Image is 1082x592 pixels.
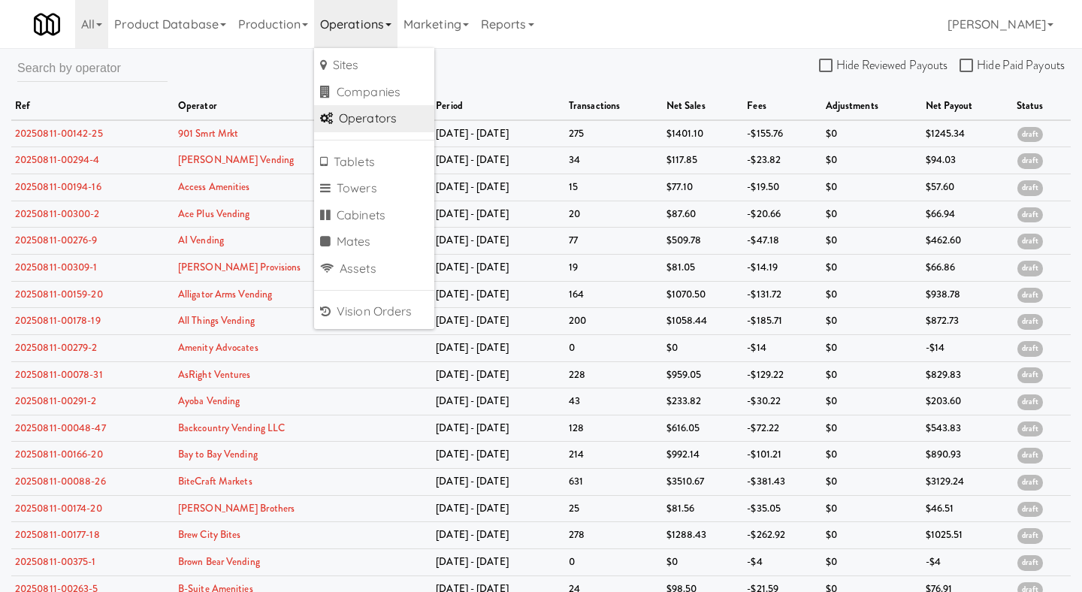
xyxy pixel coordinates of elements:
td: $829.83 [922,361,1013,388]
td: $0 [663,334,744,361]
td: $616.05 [663,415,744,442]
a: 20250811-00177-18 [15,527,100,542]
input: Search by operator [17,54,168,82]
td: $938.78 [922,281,1013,308]
td: $0 [822,308,922,335]
a: Cabinets [314,202,434,229]
td: $87.60 [663,201,744,228]
th: adjustments [822,93,922,120]
td: -$101.21 [743,442,821,469]
td: $0 [822,281,922,308]
td: $233.82 [663,388,744,415]
td: $509.78 [663,228,744,255]
th: operator [174,93,432,120]
a: 20250811-00276-9 [15,233,98,247]
td: $94.03 [922,147,1013,174]
a: AsRight Ventures [178,367,251,382]
a: 20250811-00174-20 [15,501,102,515]
a: 20250811-00178-19 [15,313,101,328]
a: 20250811-00291-2 [15,394,97,408]
td: [DATE] - [DATE] [432,415,565,442]
td: 0 [565,549,663,576]
td: -$30.22 [743,388,821,415]
td: [DATE] - [DATE] [432,388,565,415]
td: $0 [822,334,922,361]
span: draft [1017,394,1044,410]
td: 200 [565,308,663,335]
input: Hide Reviewed Payouts [819,60,836,72]
td: $0 [822,495,922,522]
td: -$155.76 [743,120,821,147]
span: draft [1017,153,1044,169]
td: -$4 [743,549,821,576]
a: All Things Vending [178,313,255,328]
td: $0 [822,549,922,576]
td: $0 [822,442,922,469]
a: [PERSON_NAME] Brothers [178,501,295,515]
td: $3510.67 [663,469,744,496]
td: -$20.66 [743,201,821,228]
td: $77.10 [663,174,744,201]
a: Brown Bear Vending [178,554,260,569]
span: draft [1017,475,1044,491]
td: [DATE] - [DATE] [432,495,565,522]
a: Towers [314,175,434,202]
span: draft [1017,180,1044,196]
td: $0 [822,254,922,281]
td: 278 [565,522,663,549]
span: draft [1017,448,1044,464]
td: [DATE] - [DATE] [432,254,565,281]
span: draft [1017,502,1044,518]
td: [DATE] - [DATE] [432,201,565,228]
label: Hide Paid Payouts [960,54,1065,77]
td: $890.93 [922,442,1013,469]
td: 631 [565,469,663,496]
a: 20250811-00078-31 [15,367,103,382]
span: draft [1017,127,1044,143]
td: $872.73 [922,308,1013,335]
td: $0 [822,469,922,496]
td: [DATE] - [DATE] [432,549,565,576]
td: 15 [565,174,663,201]
a: 20250811-00300-2 [15,207,100,221]
td: [DATE] - [DATE] [432,469,565,496]
a: Bay to Bay Vending [178,447,258,461]
td: $66.94 [922,201,1013,228]
td: -$72.22 [743,415,821,442]
td: 228 [565,361,663,388]
td: -$19.50 [743,174,821,201]
td: $462.60 [922,228,1013,255]
td: [DATE] - [DATE] [432,522,565,549]
th: net sales [663,93,744,120]
td: [DATE] - [DATE] [432,120,565,147]
td: $81.05 [663,254,744,281]
span: draft [1017,207,1044,223]
a: Brew City Bites [178,527,241,542]
td: -$47.18 [743,228,821,255]
td: -$14 [922,334,1013,361]
a: Alligator Arms Vending [178,287,272,301]
a: 20250811-00194-16 [15,180,101,194]
td: $117.85 [663,147,744,174]
td: $543.83 [922,415,1013,442]
a: AI Vending [178,233,224,247]
input: Hide Paid Payouts [960,60,977,72]
a: Mates [314,228,434,255]
span: draft [1017,555,1044,571]
td: 128 [565,415,663,442]
th: transactions [565,93,663,120]
th: fees [743,93,821,120]
img: Micromart [34,11,60,38]
td: 164 [565,281,663,308]
td: -$262.92 [743,522,821,549]
td: $46.51 [922,495,1013,522]
td: -$4 [922,549,1013,576]
td: [DATE] - [DATE] [432,308,565,335]
td: [DATE] - [DATE] [432,334,565,361]
label: Hide Reviewed Payouts [819,54,948,77]
td: $0 [822,147,922,174]
a: 901 Smrt Mrkt [178,126,238,140]
a: Vision Orders [314,298,434,325]
td: $0 [822,228,922,255]
td: $1070.50 [663,281,744,308]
